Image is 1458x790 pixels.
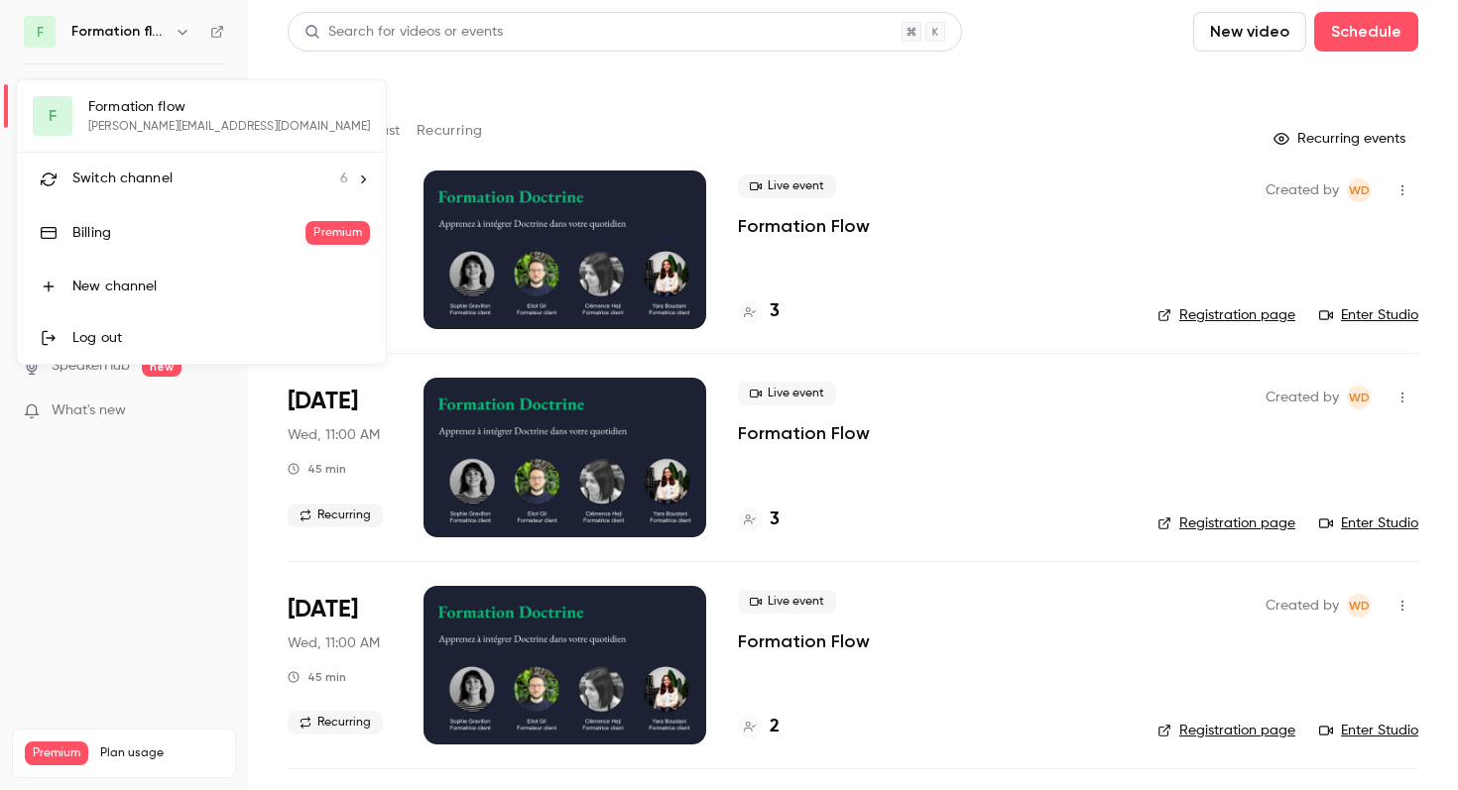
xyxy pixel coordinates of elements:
[72,328,370,348] div: Log out
[72,223,305,243] div: Billing
[72,169,173,189] span: Switch channel
[305,221,370,245] span: Premium
[72,277,370,296] div: New channel
[340,169,348,189] span: 6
